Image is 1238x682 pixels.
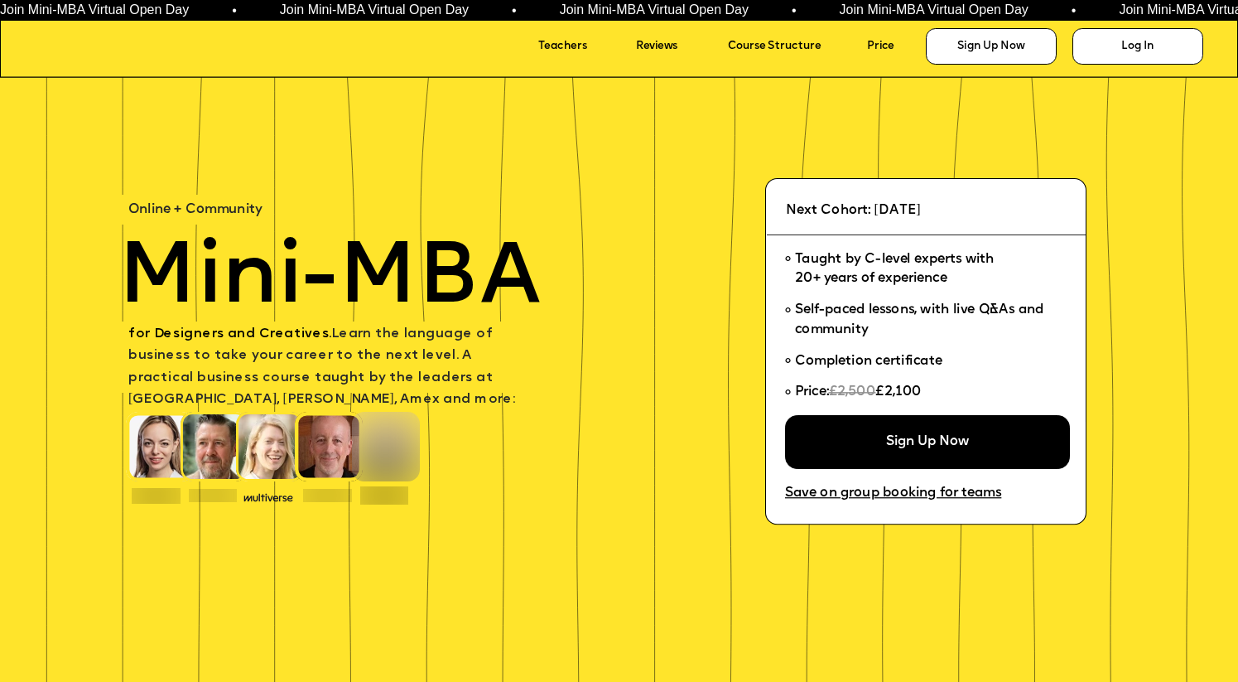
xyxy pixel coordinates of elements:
[128,203,263,216] span: Online + Community
[794,386,828,399] span: Price:
[118,238,541,324] span: Mini-MBA
[1067,4,1072,17] span: •
[794,355,942,368] span: Completion certificate
[794,304,1047,336] span: Self-paced lessons, with live Q&As and community
[867,36,915,59] a: Price
[538,36,616,59] a: Teachers
[788,4,792,17] span: •
[785,481,1037,507] a: Save on group booking for teams
[128,328,515,407] span: Learn the language of business to take your career to the next level. A practical business course...
[875,386,921,399] span: £2,100
[828,386,875,399] span: £2,500
[229,4,234,17] span: •
[508,4,513,17] span: •
[786,204,921,217] span: Next Cohort: [DATE]
[794,254,994,286] span: Taught by C-level experts with 20+ years of experience
[636,36,702,59] a: Reviews
[728,36,855,59] a: Course Structure
[128,328,331,341] span: for Designers and Creatives.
